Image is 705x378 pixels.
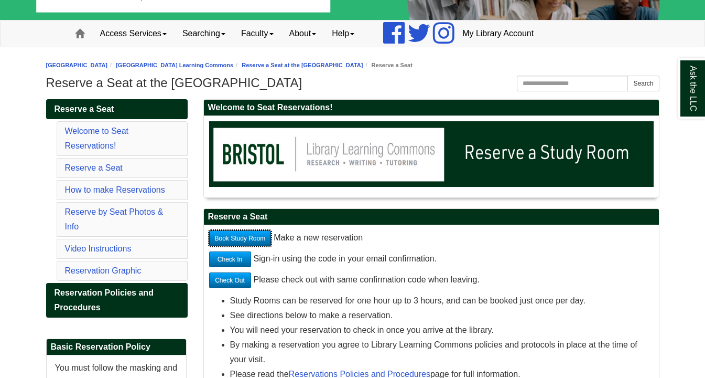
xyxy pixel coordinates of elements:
a: Video Instructions [65,244,132,253]
h2: Basic Reservation Policy [47,339,186,355]
a: Book Study Room [209,230,272,246]
h1: Reserve a Seat at the [GEOGRAPHIC_DATA] [46,76,659,90]
a: Access Services [92,20,175,47]
h2: Reserve a Seat [204,209,659,225]
a: [GEOGRAPHIC_DATA] Learning Commons [116,62,233,68]
a: Welcome to Seat Reservations! [65,127,129,150]
a: Reserve a Seat [46,99,188,119]
a: Reservation Graphic [65,266,142,275]
li: By making a reservation you agree to Library Learning Commons policies and protocols in place at ... [230,338,654,367]
a: Help [324,20,362,47]
button: Search [627,76,659,91]
span: Reserve a Seat [55,104,114,113]
p: Make a new reservation [209,230,654,246]
a: Reserve a Seat at the [GEOGRAPHIC_DATA] [242,62,363,68]
li: You will need your reservation to check in once you arrive at the library. [230,323,654,338]
a: Check In [209,251,251,267]
li: See directions below to make a reservation. [230,308,654,323]
h2: Welcome to Seat Reservations! [204,100,659,116]
span: Reservation Policies and Procedures [55,288,154,312]
p: Please check out with same confirmation code when leaving. [209,272,654,288]
li: Reserve a Seat [363,60,412,70]
a: Check Out [209,272,251,288]
a: [GEOGRAPHIC_DATA] [46,62,108,68]
p: Sign-in using the code in your email confirmation. [209,251,654,267]
a: Reserve by Seat Photos & Info [65,207,164,231]
li: Study Rooms can be reserved for one hour up to 3 hours, and can be booked just once per day. [230,293,654,308]
a: How to make Reservations [65,185,165,194]
a: Reservation Policies and Procedures [46,283,188,318]
a: Searching [175,20,233,47]
a: My Library Account [454,20,541,47]
a: About [281,20,324,47]
a: Reserve a Seat [65,163,123,172]
nav: breadcrumb [46,60,659,70]
a: Faculty [233,20,281,47]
